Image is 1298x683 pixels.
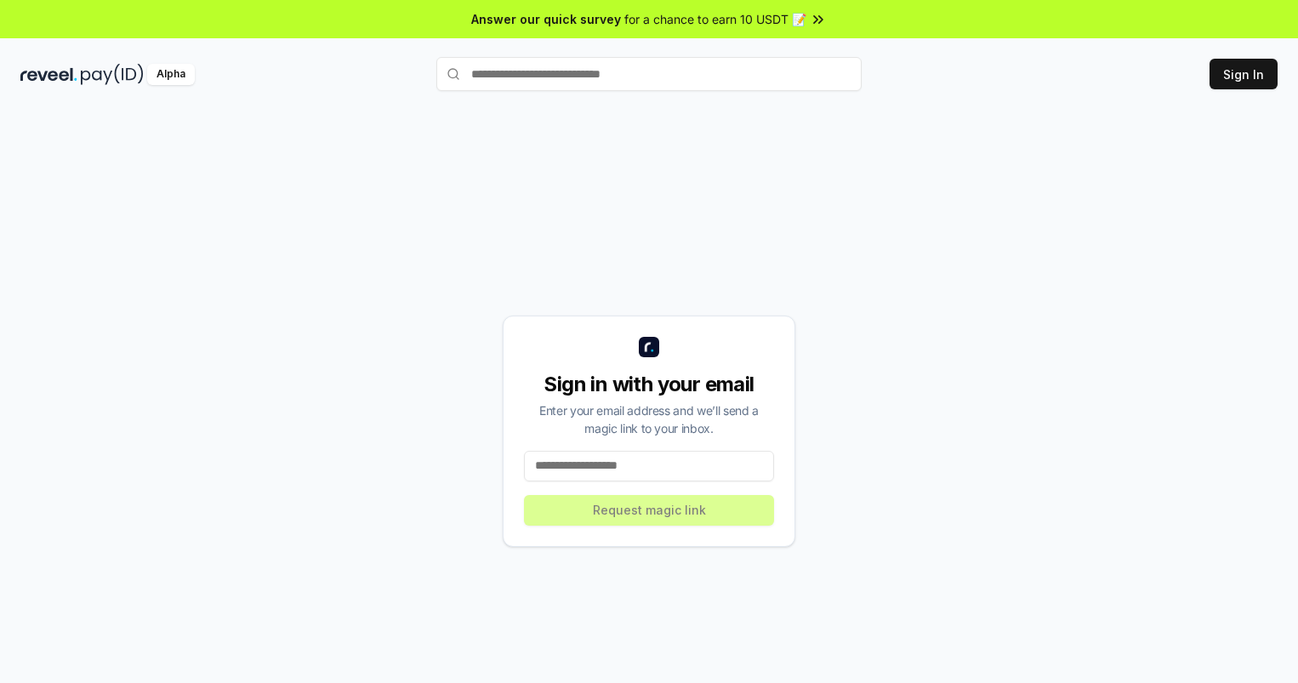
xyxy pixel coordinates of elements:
img: logo_small [639,337,659,357]
img: reveel_dark [20,64,77,85]
div: Alpha [147,64,195,85]
div: Sign in with your email [524,371,774,398]
img: pay_id [81,64,144,85]
span: for a chance to earn 10 USDT 📝 [624,10,806,28]
span: Answer our quick survey [471,10,621,28]
button: Sign In [1210,59,1278,89]
div: Enter your email address and we’ll send a magic link to your inbox. [524,401,774,437]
